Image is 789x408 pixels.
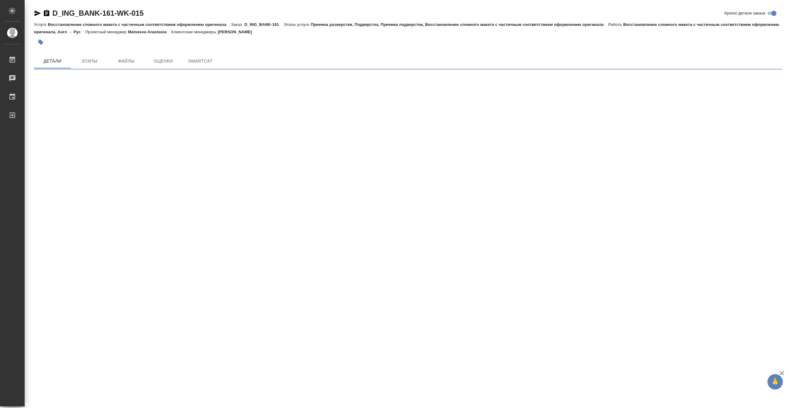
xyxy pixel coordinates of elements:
[186,57,215,65] span: SmartCat
[48,22,231,27] p: Восстановление сложного макета с частичным соответствием оформлению оригинала
[75,57,104,65] span: Этапы
[34,22,48,27] p: Услуга
[52,9,144,17] a: D_ING_BANK-161-WK-015
[770,375,780,388] span: 🙏
[231,22,244,27] p: Заказ:
[171,30,218,34] p: Клиентские менеджеры
[725,10,765,16] span: Кратко детали заказа
[244,22,284,27] p: D_ING_BANK-161
[85,30,128,34] p: Проектный менеджер
[34,35,47,49] button: Добавить тэг
[608,22,623,27] p: Работа
[311,22,608,27] p: Приемка разверстки, Подверстка, Приемка подверстки, Восстановление сложного макета с частичным со...
[34,10,41,17] button: Скопировать ссылку для ЯМессенджера
[218,30,256,34] p: [PERSON_NAME]
[112,57,141,65] span: Файлы
[43,10,50,17] button: Скопировать ссылку
[128,30,171,34] p: Matveeva Anastasia
[149,57,178,65] span: Оценки
[38,57,67,65] span: Детали
[767,374,783,390] button: 🙏
[284,22,311,27] p: Этапы услуги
